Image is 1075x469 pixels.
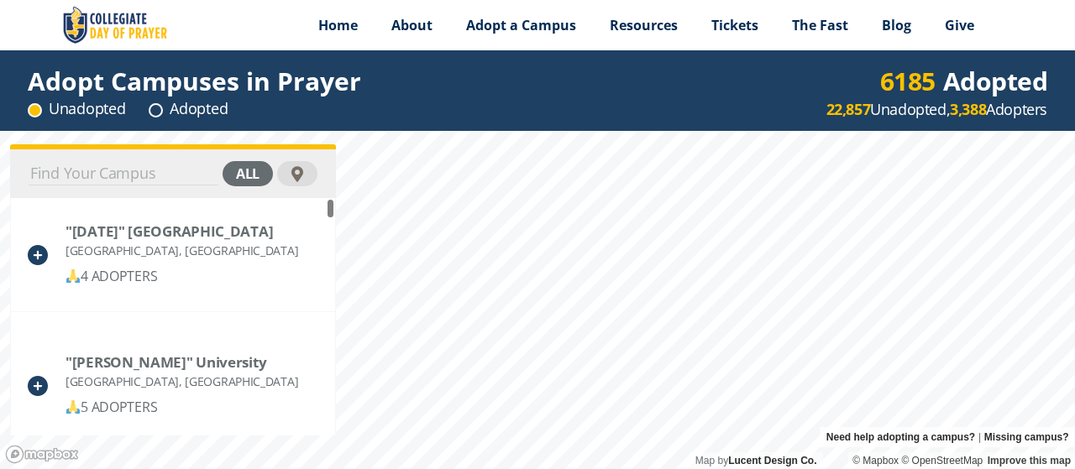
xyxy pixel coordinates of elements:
[318,16,358,34] span: Home
[826,99,1047,120] div: Unadopted, Adopters
[28,98,125,119] div: Unadopted
[826,99,871,119] strong: 22,857
[775,4,865,46] a: The Fast
[728,455,816,466] a: Lucent Design Co.
[711,16,758,34] span: Tickets
[988,455,1071,466] a: Improve this map
[593,4,695,46] a: Resources
[865,4,928,46] a: Blog
[610,16,678,34] span: Resources
[375,4,449,46] a: About
[826,427,975,447] a: Need help adopting a campus?
[852,455,899,466] a: Mapbox
[466,16,576,34] span: Adopt a Campus
[695,4,775,46] a: Tickets
[66,353,298,371] div: "Gabriele d'Annunzio" University
[449,4,593,46] a: Adopt a Campus
[689,452,823,469] div: Map by
[66,222,298,240] div: "December 1, 1918" University of Alba Iulia
[950,99,986,119] strong: 3,388
[29,162,218,185] input: Find Your Campus
[820,427,1075,447] div: |
[880,70,1048,91] div: Adopted
[149,98,228,119] div: Adopted
[792,16,848,34] span: The Fast
[66,397,298,418] div: 5 ADOPTERS
[945,16,974,34] span: Give
[223,161,273,186] div: all
[28,70,361,91] div: Adopt Campuses in Prayer
[5,445,79,464] a: Mapbox logo
[302,4,375,46] a: Home
[66,371,298,392] div: [GEOGRAPHIC_DATA], [GEOGRAPHIC_DATA]
[66,266,298,287] div: 4 ADOPTERS
[882,16,911,34] span: Blog
[66,269,80,283] img: 🙏
[66,240,298,261] div: [GEOGRAPHIC_DATA], [GEOGRAPHIC_DATA]
[391,16,433,34] span: About
[880,70,936,91] div: 6185
[66,400,80,414] img: 🙏
[984,427,1069,447] a: Missing campus?
[928,4,991,46] a: Give
[901,455,983,466] a: OpenStreetMap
